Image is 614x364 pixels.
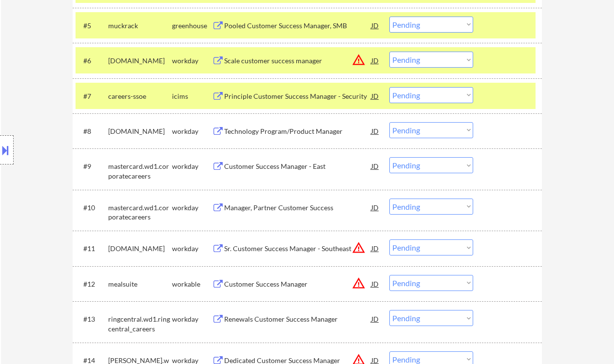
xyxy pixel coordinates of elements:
[224,21,371,31] div: Pooled Customer Success Manager, SMB
[108,21,172,31] div: muckrack
[224,127,371,136] div: Technology Program/Product Manager
[224,279,371,289] div: Customer Success Manager
[370,17,380,34] div: JD
[83,244,100,254] div: #11
[172,127,212,136] div: workday
[172,162,212,171] div: workday
[224,203,371,213] div: Manager, Partner Customer Success
[370,87,380,105] div: JD
[83,314,100,324] div: #13
[370,157,380,175] div: JD
[224,162,371,171] div: Customer Success Manager - East
[83,56,100,66] div: #6
[83,21,100,31] div: #5
[370,310,380,328] div: JD
[224,56,371,66] div: Scale customer success manager
[172,56,212,66] div: workday
[172,203,212,213] div: workday
[172,21,212,31] div: greenhouse
[172,314,212,324] div: workday
[352,53,365,67] button: warning_amber
[352,276,365,290] button: warning_amber
[83,279,100,289] div: #12
[352,241,365,255] button: warning_amber
[224,244,371,254] div: Sr. Customer Success Manager - Southeast
[108,314,172,333] div: ringcentral.wd1.ringcentral_careers
[108,56,172,66] div: [DOMAIN_NAME]
[370,199,380,216] div: JD
[224,314,371,324] div: Renewals Customer Success Manager
[108,244,172,254] div: [DOMAIN_NAME]
[172,91,212,101] div: icims
[172,279,212,289] div: workable
[370,239,380,257] div: JD
[172,244,212,254] div: workday
[108,279,172,289] div: mealsuite
[370,122,380,140] div: JD
[370,275,380,292] div: JD
[224,91,371,101] div: Principle Customer Success Manager - Security
[370,52,380,69] div: JD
